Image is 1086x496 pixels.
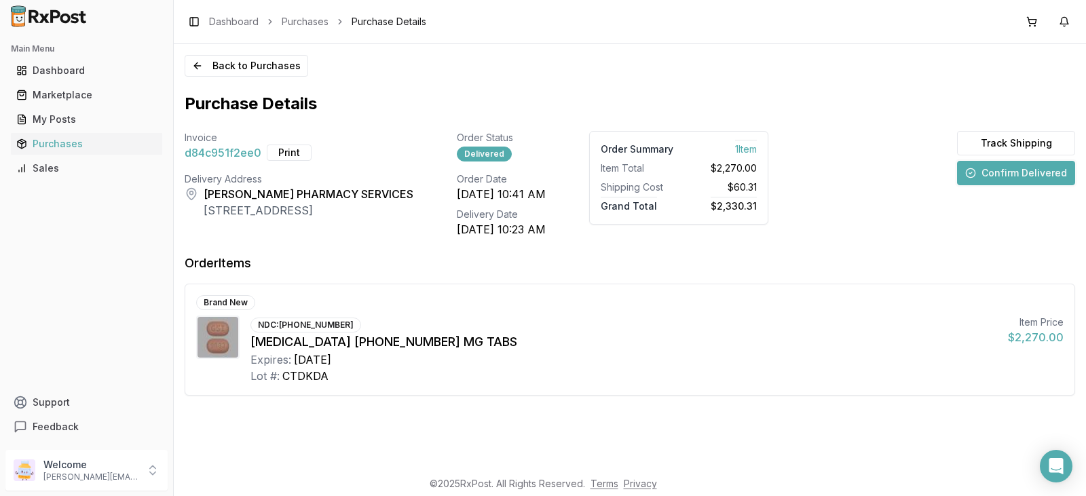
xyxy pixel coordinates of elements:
button: Marketplace [5,84,168,106]
div: Sales [16,161,157,175]
div: Expires: [250,351,291,368]
span: $2,330.31 [711,197,757,212]
a: Purchases [282,15,329,28]
a: Purchases [11,132,162,156]
span: Purchase Details [352,15,426,28]
div: NDC: [PHONE_NUMBER] [250,318,361,332]
button: Support [5,390,168,415]
div: Item Total [601,161,673,175]
div: Lot #: [250,368,280,384]
img: User avatar [14,459,35,481]
div: Order Status [457,131,546,145]
div: [STREET_ADDRESS] [204,202,413,218]
a: Dashboard [209,15,259,28]
div: $2,270.00 [1008,329,1064,345]
div: [DATE] 10:23 AM [457,221,546,237]
p: Welcome [43,458,138,472]
div: [DATE] [294,351,331,368]
button: Dashboard [5,60,168,81]
div: Marketplace [16,88,157,102]
img: RxPost Logo [5,5,92,27]
div: Brand New [196,295,255,310]
div: Shipping Cost [601,180,673,194]
h2: Main Menu [11,43,162,54]
div: Dashboard [16,64,157,77]
div: Delivery Address [185,172,413,186]
button: Purchases [5,133,168,155]
button: Track Shipping [957,131,1075,155]
div: Open Intercom Messenger [1040,450,1072,482]
span: Feedback [33,420,79,434]
button: Print [267,145,312,161]
div: $60.31 [684,180,757,194]
div: Order Summary [601,142,673,156]
a: Marketplace [11,83,162,107]
a: Privacy [624,478,657,489]
div: CTDKDA [282,368,329,384]
span: 1 Item [735,140,757,155]
div: Order Date [457,172,546,186]
button: My Posts [5,109,168,130]
button: Sales [5,157,168,179]
button: Back to Purchases [185,55,308,77]
p: [PERSON_NAME][EMAIL_ADDRESS][DOMAIN_NAME] [43,472,138,482]
a: Sales [11,156,162,180]
div: Delivery Date [457,208,546,221]
div: [MEDICAL_DATA] [PHONE_NUMBER] MG TABS [250,332,997,351]
a: Dashboard [11,58,162,83]
div: Purchases [16,137,157,151]
div: Delivered [457,147,512,161]
div: Order Items [185,254,251,273]
button: Feedback [5,415,168,439]
div: My Posts [16,113,157,126]
a: Terms [591,478,618,489]
div: [PERSON_NAME] PHARMACY SERVICES [204,186,413,202]
button: Confirm Delivered [957,161,1075,185]
div: [DATE] 10:41 AM [457,186,546,202]
nav: breadcrumb [209,15,426,28]
span: d84c951f2ee0 [185,145,261,161]
img: Biktarvy 50-200-25 MG TABS [198,317,238,358]
div: $2,270.00 [684,161,757,175]
h1: Purchase Details [185,93,1075,115]
a: My Posts [11,107,162,132]
span: Grand Total [601,197,657,212]
div: Invoice [185,131,413,145]
div: Item Price [1008,316,1064,329]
